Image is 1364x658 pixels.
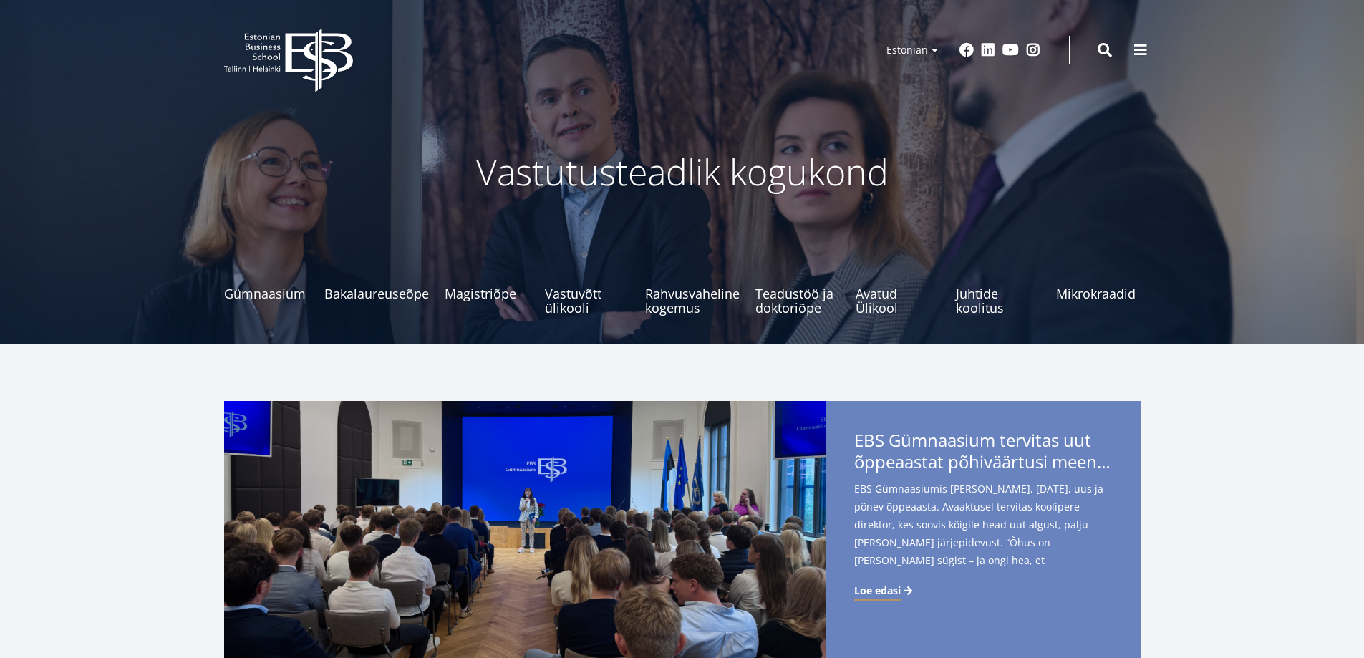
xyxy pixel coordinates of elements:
span: Mikrokraadid [1056,286,1141,301]
a: Avatud Ülikool [856,258,940,315]
span: Avatud Ülikool [856,286,940,315]
a: Mikrokraadid [1056,258,1141,315]
a: Bakalaureuseõpe [324,258,429,315]
a: Vastuvõtt ülikooli [545,258,629,315]
span: EBS Gümnaasium tervitas uut [854,430,1112,477]
a: Magistriõpe [445,258,529,315]
span: Loe edasi [854,584,901,598]
a: Youtube [1002,43,1019,57]
span: Teadustöö ja doktoriõpe [755,286,840,315]
a: Linkedin [981,43,995,57]
a: Rahvusvaheline kogemus [645,258,740,315]
span: Gümnaasium [224,286,309,301]
a: Gümnaasium [224,258,309,315]
span: Bakalaureuseõpe [324,286,429,301]
span: Juhtide koolitus [956,286,1040,315]
span: Magistriõpe [445,286,529,301]
span: EBS Gümnaasiumis [PERSON_NAME], [DATE], uus ja põnev õppeaasta. Avaaktusel tervitas koolipere dir... [854,480,1112,592]
span: Vastuvõtt ülikooli [545,286,629,315]
span: Rahvusvaheline kogemus [645,286,740,315]
p: Vastutusteadlik kogukond [303,150,1062,193]
span: õppeaastat põhiväärtusi meenutades [854,451,1112,473]
a: Teadustöö ja doktoriõpe [755,258,840,315]
a: Loe edasi [854,584,915,598]
a: Juhtide koolitus [956,258,1040,315]
a: Facebook [959,43,974,57]
a: Instagram [1026,43,1040,57]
